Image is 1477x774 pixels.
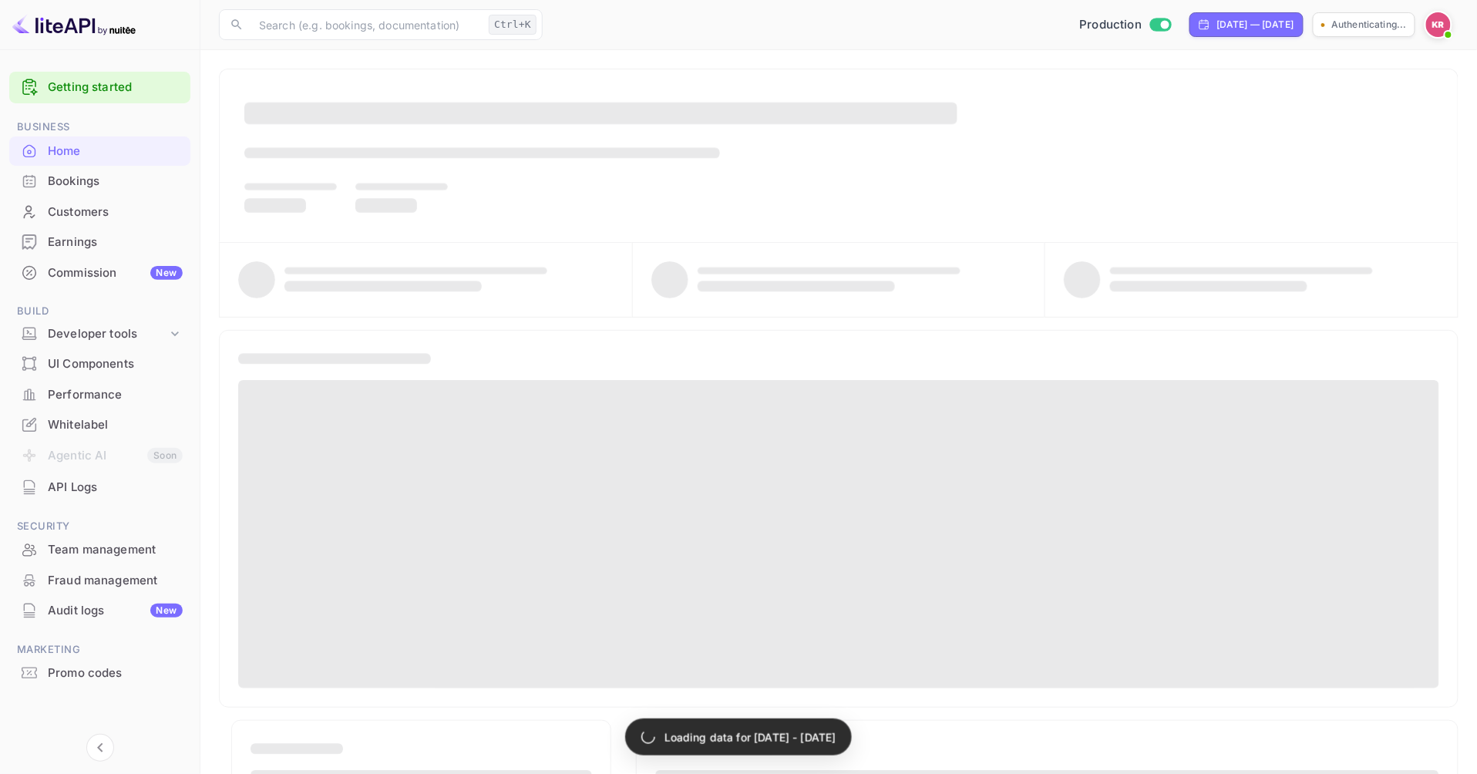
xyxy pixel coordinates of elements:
[48,325,167,343] div: Developer tools
[9,596,190,626] div: Audit logsNew
[48,143,183,160] div: Home
[9,258,190,287] a: CommissionNew
[9,349,190,378] a: UI Components
[9,596,190,624] a: Audit logsNew
[86,734,114,762] button: Collapse navigation
[9,72,190,103] div: Getting started
[150,266,183,280] div: New
[9,410,190,440] div: Whitelabel
[12,12,136,37] img: LiteAPI logo
[9,349,190,379] div: UI Components
[48,234,183,251] div: Earnings
[9,518,190,535] span: Security
[9,473,190,503] div: API Logs
[9,535,190,564] a: Team management
[150,604,183,618] div: New
[9,227,190,257] div: Earnings
[48,572,183,590] div: Fraud management
[48,416,183,434] div: Whitelabel
[9,136,190,165] a: Home
[1074,16,1178,34] div: Switch to Sandbox mode
[489,15,537,35] div: Ctrl+K
[48,264,183,282] div: Commission
[9,197,190,227] div: Customers
[9,658,190,687] a: Promo codes
[9,410,190,439] a: Whitelabel
[9,167,190,195] a: Bookings
[9,258,190,288] div: CommissionNew
[48,79,183,96] a: Getting started
[9,380,190,409] a: Performance
[250,9,483,40] input: Search (e.g. bookings, documentation)
[9,197,190,226] a: Customers
[48,386,183,404] div: Performance
[9,167,190,197] div: Bookings
[9,658,190,688] div: Promo codes
[9,473,190,501] a: API Logs
[1080,16,1142,34] span: Production
[9,380,190,410] div: Performance
[1216,18,1294,32] div: [DATE] — [DATE]
[9,566,190,594] a: Fraud management
[664,729,836,745] p: Loading data for [DATE] - [DATE]
[48,479,183,496] div: API Logs
[9,641,190,658] span: Marketing
[48,204,183,221] div: Customers
[9,321,190,348] div: Developer tools
[48,541,183,559] div: Team management
[1331,18,1407,32] p: Authenticating...
[48,665,183,682] div: Promo codes
[9,136,190,167] div: Home
[48,173,183,190] div: Bookings
[9,535,190,565] div: Team management
[9,303,190,320] span: Build
[1426,12,1451,37] img: Kobus Roux
[48,355,183,373] div: UI Components
[9,566,190,596] div: Fraud management
[9,119,190,136] span: Business
[48,602,183,620] div: Audit logs
[9,227,190,256] a: Earnings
